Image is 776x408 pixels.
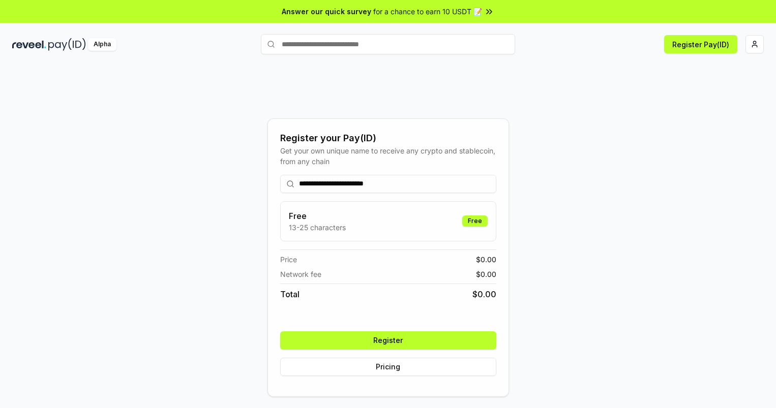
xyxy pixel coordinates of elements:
[289,222,346,233] p: 13-25 characters
[280,131,496,145] div: Register your Pay(ID)
[280,145,496,167] div: Get your own unique name to receive any crypto and stablecoin, from any chain
[280,358,496,376] button: Pricing
[280,254,297,265] span: Price
[462,215,488,227] div: Free
[664,35,737,53] button: Register Pay(ID)
[476,269,496,279] span: $ 0.00
[88,38,116,51] div: Alpha
[48,38,86,51] img: pay_id
[472,288,496,300] span: $ 0.00
[476,254,496,265] span: $ 0.00
[289,210,346,222] h3: Free
[12,38,46,51] img: reveel_dark
[280,269,321,279] span: Network fee
[373,6,482,17] span: for a chance to earn 10 USDT 📝
[280,288,300,300] span: Total
[280,331,496,350] button: Register
[282,6,371,17] span: Answer our quick survey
